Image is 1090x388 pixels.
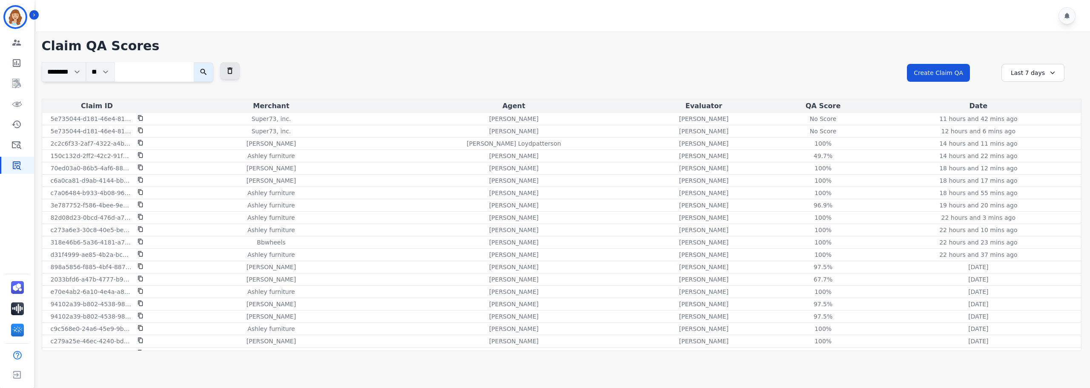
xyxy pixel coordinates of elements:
[247,325,295,333] p: Ashley furniture
[939,176,1017,185] p: 18 hours and 17 mins ago
[392,101,635,111] div: Agent
[489,127,539,135] p: [PERSON_NAME]
[247,275,296,284] p: [PERSON_NAME]
[489,176,539,185] p: [PERSON_NAME]
[51,115,132,123] p: 5e735044-d181-46e4-8142-318a0c9b6910
[51,337,132,345] p: c279a25e-46ec-4240-bd63-12b2de1badb8
[968,337,988,345] p: [DATE]
[247,300,296,308] p: [PERSON_NAME]
[679,287,729,296] p: [PERSON_NAME]
[804,189,842,197] div: 100%
[679,189,729,197] p: [PERSON_NAME]
[51,201,132,210] p: 3e787752-f586-4bee-9ece-0cbc561140c0
[1001,64,1064,82] div: Last 7 days
[489,300,539,308] p: [PERSON_NAME]
[489,325,539,333] p: [PERSON_NAME]
[489,115,539,123] p: [PERSON_NAME]
[5,7,26,27] img: Bordered avatar
[257,238,285,247] p: Bbwheels
[247,250,295,259] p: Ashley furniture
[968,349,988,358] p: [DATE]
[941,127,1015,135] p: 12 hours and 6 mins ago
[51,139,132,148] p: 2c2c6f33-2af7-4322-a4be-d5adeb3ac69e
[679,176,729,185] p: [PERSON_NAME]
[489,152,539,160] p: [PERSON_NAME]
[804,250,842,259] div: 100%
[679,263,729,271] p: [PERSON_NAME]
[489,337,539,345] p: [PERSON_NAME]
[804,201,842,210] div: 96.9%
[51,189,132,197] p: c7a06484-b933-4b08-96e0-139341fec2b5
[252,115,291,123] p: Super73, inc.
[941,213,1015,222] p: 22 hours and 3 mins ago
[804,213,842,222] div: 100%
[51,287,132,296] p: e70e4ab2-6a10-4e4a-a893-0d29edafd8d3
[247,189,295,197] p: Ashley furniture
[939,226,1017,234] p: 22 hours and 10 mins ago
[51,300,132,308] p: 94102a39-b802-4538-9858-e90217fd9052
[489,263,539,271] p: [PERSON_NAME]
[968,325,988,333] p: [DATE]
[804,115,842,123] div: No Score
[247,201,295,210] p: Ashley furniture
[804,275,842,284] div: 67.7%
[489,287,539,296] p: [PERSON_NAME]
[51,263,132,271] p: 898a5856-f885-4bf4-887b-eef0ac1e8a9e
[51,176,132,185] p: c6a0ca81-d9ab-4144-bb89-b366ea4ba88b
[247,349,296,358] p: [PERSON_NAME]
[939,189,1017,197] p: 18 hours and 55 mins ago
[51,275,132,284] p: 2033bfd6-a47b-4777-b9e7-9c1d4996560c
[968,275,988,284] p: [DATE]
[489,275,539,284] p: [PERSON_NAME]
[489,250,539,259] p: [PERSON_NAME]
[772,101,874,111] div: QA Score
[968,287,988,296] p: [DATE]
[51,250,132,259] p: d31f4999-ae85-4b2a-bc80-70fe60987dc8
[467,139,561,148] p: [PERSON_NAME] Loydpatterson
[804,238,842,247] div: 100%
[679,337,729,345] p: [PERSON_NAME]
[247,226,295,234] p: Ashley furniture
[679,127,729,135] p: [PERSON_NAME]
[907,64,970,82] button: Create Claim QA
[804,287,842,296] div: 100%
[154,101,389,111] div: Merchant
[51,238,132,247] p: 318e46b6-5a36-4181-a75b-771754a68a80
[804,139,842,148] div: 100%
[679,201,729,210] p: [PERSON_NAME]
[804,349,842,358] div: 89.1%
[679,325,729,333] p: [PERSON_NAME]
[247,312,296,321] p: [PERSON_NAME]
[968,312,988,321] p: [DATE]
[51,226,132,234] p: c273a6e3-30c8-40e5-be55-b51be624e91e
[804,176,842,185] div: 100%
[639,101,769,111] div: Evaluator
[679,312,729,321] p: [PERSON_NAME]
[679,238,729,247] p: [PERSON_NAME]
[679,250,729,259] p: [PERSON_NAME]
[489,213,539,222] p: [PERSON_NAME]
[968,300,988,308] p: [DATE]
[804,300,842,308] div: 97.5%
[247,152,295,160] p: Ashley furniture
[51,325,132,333] p: c9c568e0-24a6-45e9-9b4c-957b3adf6255
[878,101,1079,111] div: Date
[804,152,842,160] div: 49.7%
[51,127,132,135] p: 5e735044-d181-46e4-8142-318a0c9b6910
[51,164,132,172] p: 70ed03a0-86b5-4af6-88c9-aa6ef3be45be
[679,164,729,172] p: [PERSON_NAME]
[968,263,988,271] p: [DATE]
[489,312,539,321] p: [PERSON_NAME]
[679,213,729,222] p: [PERSON_NAME]
[939,164,1017,172] p: 18 hours and 12 mins ago
[804,337,842,345] div: 100%
[939,201,1017,210] p: 19 hours and 20 mins ago
[252,127,291,135] p: Super73, inc.
[489,238,539,247] p: [PERSON_NAME]
[804,312,842,321] div: 97.5%
[42,38,1081,54] h1: Claim QA Scores
[939,139,1017,148] p: 14 hours and 11 mins ago
[247,287,295,296] p: Ashley furniture
[489,226,539,234] p: [PERSON_NAME]
[939,152,1017,160] p: 14 hours and 22 mins ago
